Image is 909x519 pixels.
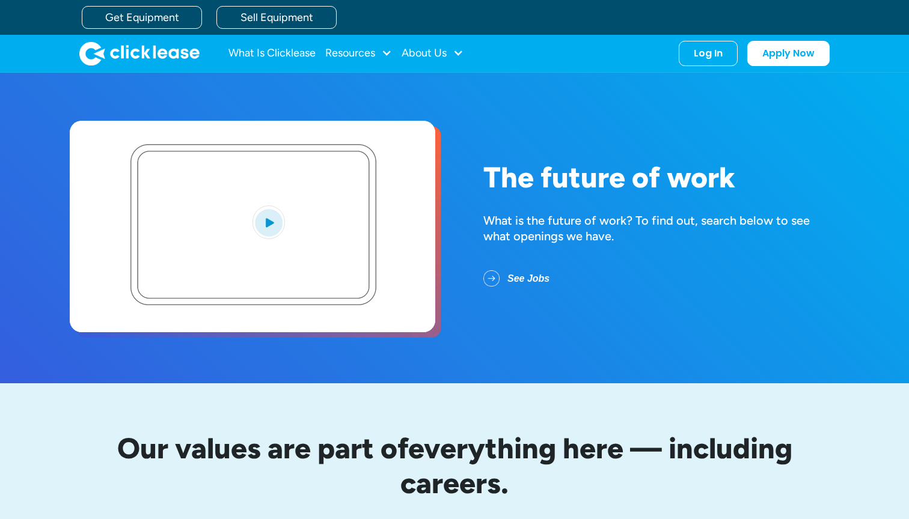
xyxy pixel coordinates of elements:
[483,263,569,294] a: See Jobs
[82,6,202,29] a: Get Equipment
[747,41,830,66] a: Apply Now
[70,431,839,500] h2: Our values are part of
[400,431,792,500] span: everything here — including careers.
[228,41,316,65] a: What Is Clicklease
[694,47,723,59] div: Log In
[216,6,337,29] a: Sell Equipment
[402,41,464,65] div: About Us
[70,121,435,332] a: open lightbox
[252,205,285,239] img: Blue play button logo on a light blue circular background
[483,162,839,193] h1: The future of work
[483,213,839,244] div: What is the future of work? To find out, search below to see what openings we have.
[325,41,392,65] div: Resources
[79,41,200,65] a: home
[79,41,200,65] img: Clicklease logo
